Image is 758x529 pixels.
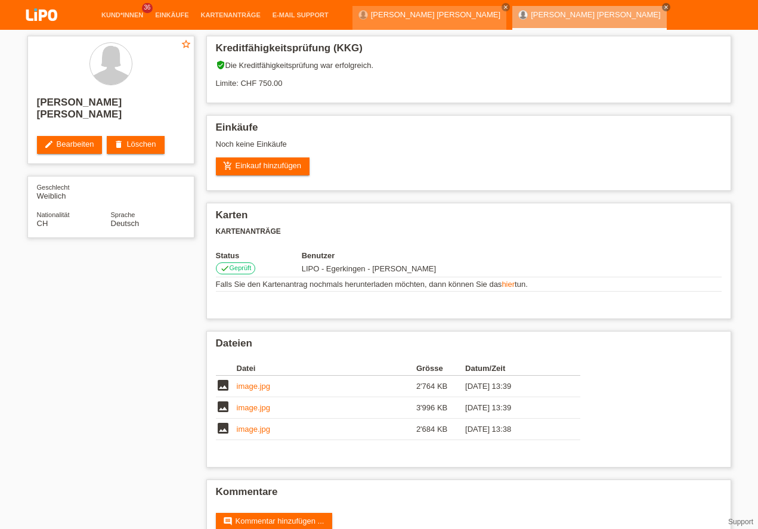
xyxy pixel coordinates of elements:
a: close [502,3,510,11]
span: Deutsch [111,219,140,228]
div: Die Kreditfähigkeitsprüfung war erfolgreich. Limite: CHF 750.00 [216,60,722,97]
th: Grösse [416,361,465,376]
th: Datei [237,361,416,376]
i: add_shopping_cart [223,161,233,171]
a: LIPO pay [12,24,72,33]
a: star_border [181,39,191,51]
div: Noch keine Einkäufe [216,140,722,157]
td: 2'684 KB [416,419,465,440]
span: Geschlecht [37,184,70,191]
a: Kartenanträge [195,11,267,18]
td: [DATE] 13:38 [465,419,563,440]
span: Schweiz [37,219,48,228]
a: add_shopping_cartEinkauf hinzufügen [216,157,310,175]
i: check [220,264,230,273]
h2: Kreditfähigkeitsprüfung (KKG) [216,42,722,60]
a: image.jpg [237,403,270,412]
i: image [216,378,230,392]
a: editBearbeiten [37,136,103,154]
a: image.jpg [237,382,270,391]
h2: Karten [216,209,722,227]
td: [DATE] 13:39 [465,376,563,397]
a: [PERSON_NAME] [PERSON_NAME] [371,10,500,19]
i: verified_user [216,60,225,70]
i: image [216,421,230,435]
i: edit [44,140,54,149]
h2: Kommentare [216,486,722,504]
td: 3'996 KB [416,397,465,419]
td: Falls Sie den Kartenantrag nochmals herunterladen möchten, dann können Sie das tun. [216,277,722,292]
a: E-Mail Support [267,11,335,18]
i: delete [114,140,123,149]
i: comment [223,516,233,526]
div: Weiblich [37,182,111,200]
a: Kund*innen [95,11,149,18]
span: 10.10.2025 [302,264,436,273]
th: Datum/Zeit [465,361,563,376]
i: close [503,4,509,10]
h2: Dateien [216,338,722,355]
a: image.jpg [237,425,270,434]
a: Support [728,518,753,526]
span: Geprüft [230,264,252,271]
a: close [662,3,670,11]
td: [DATE] 13:39 [465,397,563,419]
h2: [PERSON_NAME] [PERSON_NAME] [37,97,185,126]
i: image [216,400,230,414]
td: 2'764 KB [416,376,465,397]
span: Nationalität [37,211,70,218]
h3: Kartenanträge [216,227,722,236]
th: Benutzer [302,251,504,260]
i: star_border [181,39,191,50]
span: Sprache [111,211,135,218]
i: close [663,4,669,10]
a: deleteLöschen [107,136,164,154]
span: 36 [142,3,153,13]
a: Einkäufe [149,11,194,18]
a: hier [502,280,515,289]
h2: Einkäufe [216,122,722,140]
th: Status [216,251,302,260]
a: [PERSON_NAME] [PERSON_NAME] [531,10,660,19]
